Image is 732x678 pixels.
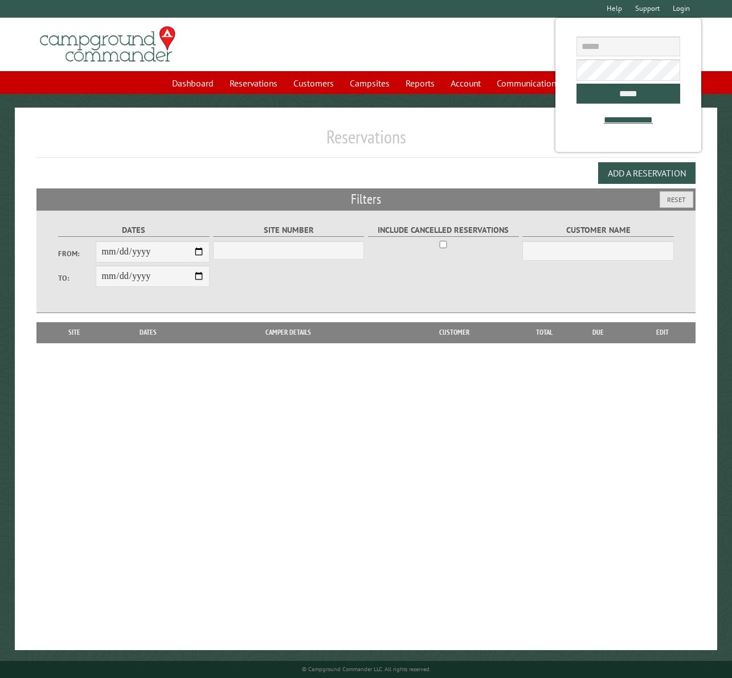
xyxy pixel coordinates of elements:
th: Due [567,322,629,343]
a: Campsites [343,72,396,94]
img: Campground Commander [36,22,179,67]
a: Customers [287,72,341,94]
th: Site [42,322,106,343]
a: Communications [490,72,567,94]
th: Total [522,322,567,343]
label: Dates [58,224,209,237]
th: Edit [629,322,695,343]
button: Reset [660,191,693,208]
label: From: [58,248,96,259]
h2: Filters [36,188,696,210]
th: Customer [386,322,522,343]
th: Camper Details [190,322,386,343]
a: Reservations [223,72,284,94]
small: © Campground Commander LLC. All rights reserved. [302,665,431,673]
label: Site Number [213,224,364,237]
label: Customer Name [522,224,673,237]
h1: Reservations [36,126,696,157]
button: Add a Reservation [598,162,696,184]
th: Dates [107,322,191,343]
a: Dashboard [165,72,220,94]
label: To: [58,273,96,283]
label: Include Cancelled Reservations [368,224,519,237]
a: Account [444,72,488,94]
a: Reports [399,72,441,94]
